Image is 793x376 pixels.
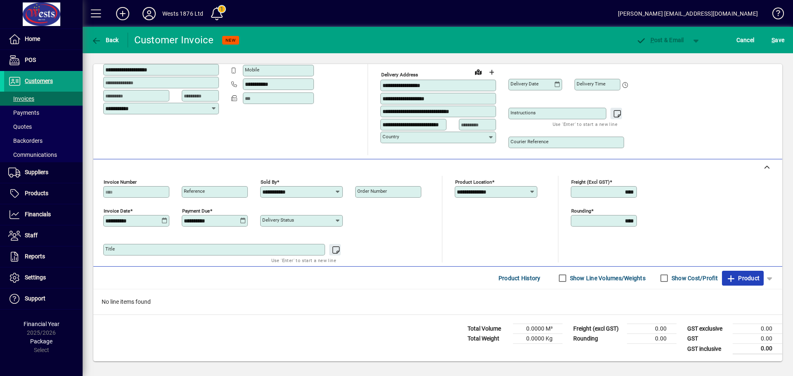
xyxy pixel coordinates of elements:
span: Product History [499,272,541,285]
mat-label: Sold by [261,179,277,185]
button: Cancel [734,33,757,47]
mat-hint: Use 'Enter' to start a new line [271,255,336,265]
mat-hint: Use 'Enter' to start a new line [553,119,617,129]
mat-label: Freight (excl GST) [571,179,610,185]
a: Settings [4,267,83,288]
a: Communications [4,148,83,162]
mat-label: Product location [455,179,492,185]
mat-label: Reference [184,188,205,194]
td: 0.0000 M³ [513,324,563,334]
span: Customers [25,78,53,84]
a: Support [4,289,83,309]
div: No line items found [93,289,782,315]
a: Suppliers [4,162,83,183]
span: Staff [25,232,38,239]
span: Invoices [8,95,34,102]
span: Payments [8,109,39,116]
button: Choose address [485,66,498,79]
td: 0.00 [733,344,782,354]
span: P [651,37,654,43]
span: Suppliers [25,169,48,175]
button: Profile [136,6,162,21]
span: Financials [25,211,51,218]
td: Rounding [569,334,627,344]
a: Backorders [4,134,83,148]
button: Save [769,33,786,47]
td: 0.00 [627,324,677,334]
label: Show Cost/Profit [670,274,718,282]
button: Post & Email [632,33,688,47]
mat-label: Mobile [245,67,259,73]
app-page-header-button: Back [83,33,128,47]
a: Financials [4,204,83,225]
mat-label: Instructions [510,110,536,116]
td: Total Volume [463,324,513,334]
a: Invoices [4,92,83,106]
span: Communications [8,151,57,158]
mat-label: Delivery date [510,81,539,87]
span: Reports [25,253,45,260]
span: Quotes [8,123,32,130]
a: POS [4,50,83,71]
td: GST [683,334,733,344]
a: Products [4,183,83,204]
td: 0.00 [627,334,677,344]
button: Product History [495,271,544,286]
mat-label: Courier Reference [510,139,548,144]
span: Back [91,37,119,43]
span: S [772,37,775,43]
span: Support [25,295,45,302]
td: Total Weight [463,334,513,344]
mat-label: Delivery time [577,81,605,87]
td: GST inclusive [683,344,733,354]
span: Product [726,272,760,285]
a: Staff [4,225,83,246]
label: Show Line Volumes/Weights [568,274,646,282]
span: ave [772,33,784,47]
button: Back [89,33,121,47]
span: Cancel [736,33,755,47]
span: Settings [25,274,46,281]
td: 0.00 [733,324,782,334]
mat-label: Rounding [571,208,591,214]
mat-label: Payment due [182,208,210,214]
div: Wests 1876 Ltd [162,7,203,20]
td: GST exclusive [683,324,733,334]
mat-label: Invoice date [104,208,130,214]
span: ost & Email [636,37,684,43]
mat-label: Country [382,134,399,140]
a: Payments [4,106,83,120]
a: Knowledge Base [766,2,783,28]
button: Add [109,6,136,21]
span: NEW [226,38,236,43]
button: Product [722,271,764,286]
a: Home [4,29,83,50]
td: 0.0000 Kg [513,334,563,344]
mat-label: Invoice number [104,179,137,185]
a: Reports [4,246,83,267]
td: Freight (excl GST) [569,324,627,334]
span: Backorders [8,137,43,144]
mat-label: Title [105,246,115,252]
a: Quotes [4,120,83,134]
div: [PERSON_NAME] [EMAIL_ADDRESS][DOMAIN_NAME] [618,7,758,20]
span: Package [30,338,52,345]
span: Home [25,35,40,42]
span: POS [25,57,36,63]
span: Financial Year [24,321,59,327]
div: Customer Invoice [134,33,214,47]
a: View on map [472,65,485,78]
mat-label: Order number [357,188,387,194]
mat-label: Delivery status [262,217,294,223]
span: Products [25,190,48,196]
td: 0.00 [733,334,782,344]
